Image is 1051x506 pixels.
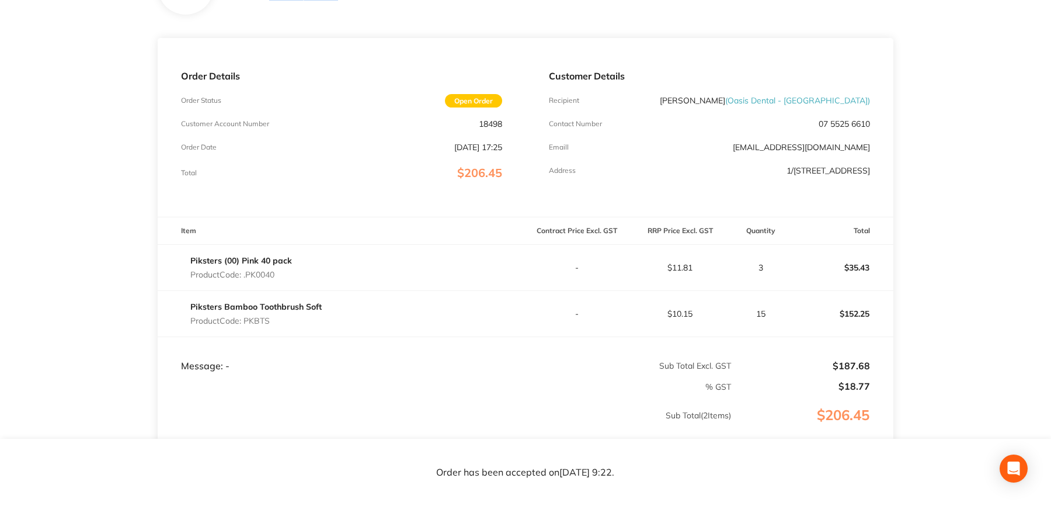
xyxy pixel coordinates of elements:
[660,96,870,105] p: [PERSON_NAME]
[549,167,576,175] p: Address
[525,217,628,245] th: Contract Price Excl. GST
[158,217,525,245] th: Item
[526,309,628,318] p: -
[181,96,221,105] p: Order Status
[732,309,790,318] p: 15
[732,263,790,272] p: 3
[437,467,615,478] p: Order has been accepted on [DATE] 9:22 .
[526,361,731,370] p: Sub Total Excl. GST
[819,119,870,129] p: 07 5525 6610
[454,143,502,152] p: [DATE] 17:25
[791,254,893,282] p: $35.43
[190,316,322,325] p: Product Code: PKBTS
[732,217,791,245] th: Quantity
[732,361,870,371] p: $187.68
[549,71,870,81] p: Customer Details
[479,119,502,129] p: 18498
[190,255,292,266] a: Piksters (00) Pink 40 pack
[791,300,893,328] p: $152.25
[732,407,893,447] p: $206.45
[725,95,870,106] span: ( Oasis Dental - [GEOGRAPHIC_DATA] )
[549,96,579,105] p: Recipient
[158,411,731,443] p: Sub Total ( 2 Items)
[786,166,870,175] p: 1/[STREET_ADDRESS]
[181,120,269,128] p: Customer Account Number
[732,381,870,391] p: $18.77
[190,270,292,279] p: Product Code: .PK0040
[457,165,502,180] span: $206.45
[181,71,502,81] p: Order Details
[549,143,569,151] p: Emaill
[791,217,893,245] th: Total
[190,301,322,312] a: Piksters Bamboo Toothbrush Soft
[445,94,502,108] span: Open Order
[1000,455,1028,483] div: Open Intercom Messenger
[158,337,525,372] td: Message: -
[158,382,731,391] p: % GST
[181,143,217,151] p: Order Date
[629,263,730,272] p: $11.81
[526,263,628,272] p: -
[628,217,731,245] th: RRP Price Excl. GST
[629,309,730,318] p: $10.15
[181,169,197,177] p: Total
[733,142,870,153] a: [EMAIL_ADDRESS][DOMAIN_NAME]
[549,120,602,128] p: Contact Number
